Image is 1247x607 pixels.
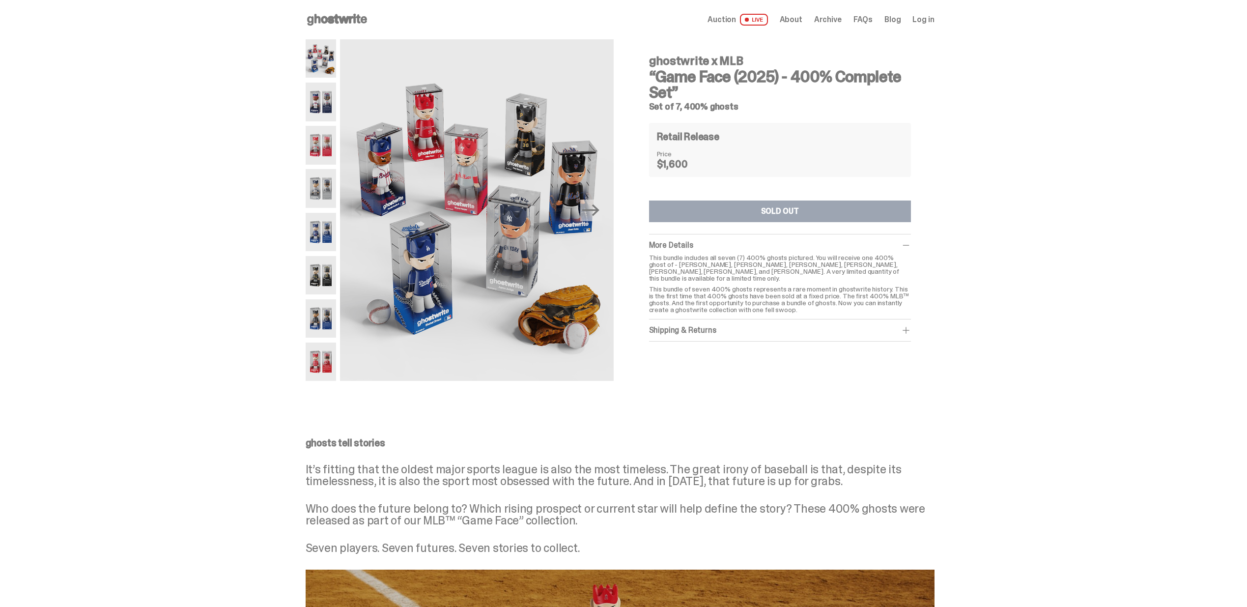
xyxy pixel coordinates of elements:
img: 03-ghostwrite-mlb-game-face-complete-set-bryce-harper.png [306,126,337,164]
img: 07-ghostwrite-mlb-game-face-complete-set-juan-soto.png [306,299,337,338]
p: ghosts tell stories [306,438,935,448]
h3: “Game Face (2025) - 400% Complete Set” [649,69,911,100]
img: 01-ghostwrite-mlb-game-face-complete-set.png [340,39,613,381]
button: Next [580,200,602,221]
span: LIVE [740,14,768,26]
p: Seven players. Seven futures. Seven stories to collect. [306,542,935,554]
a: Blog [884,16,901,24]
img: 06-ghostwrite-mlb-game-face-complete-set-paul-skenes.png [306,256,337,294]
a: Log in [912,16,934,24]
span: Auction [708,16,736,24]
h4: ghostwrite x MLB [649,55,911,67]
a: Auction LIVE [708,14,767,26]
p: This bundle includes all seven (7) 400% ghosts pictured. You will receive one 400% ghost of - [PE... [649,254,911,282]
h5: Set of 7, 400% ghosts [649,102,911,111]
button: SOLD OUT [649,201,911,222]
img: 02-ghostwrite-mlb-game-face-complete-set-ronald-acuna-jr.png [306,83,337,121]
dt: Price [657,150,706,157]
a: Archive [814,16,842,24]
img: 05-ghostwrite-mlb-game-face-complete-set-shohei-ohtani.png [306,213,337,251]
dd: $1,600 [657,159,706,169]
p: This bundle of seven 400% ghosts represents a rare moment in ghostwrite history. This is the firs... [649,286,911,313]
a: About [780,16,802,24]
a: FAQs [853,16,873,24]
div: Shipping & Returns [649,325,911,335]
img: 01-ghostwrite-mlb-game-face-complete-set.png [306,39,337,78]
span: More Details [649,240,693,250]
p: Who does the future belong to? Which rising prospect or current star will help define the story? ... [306,503,935,526]
img: 04-ghostwrite-mlb-game-face-complete-set-aaron-judge.png [306,169,337,207]
p: It’s fitting that the oldest major sports league is also the most timeless. The great irony of ba... [306,463,935,487]
img: 08-ghostwrite-mlb-game-face-complete-set-mike-trout.png [306,343,337,381]
div: SOLD OUT [761,207,799,215]
h4: Retail Release [657,132,719,142]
